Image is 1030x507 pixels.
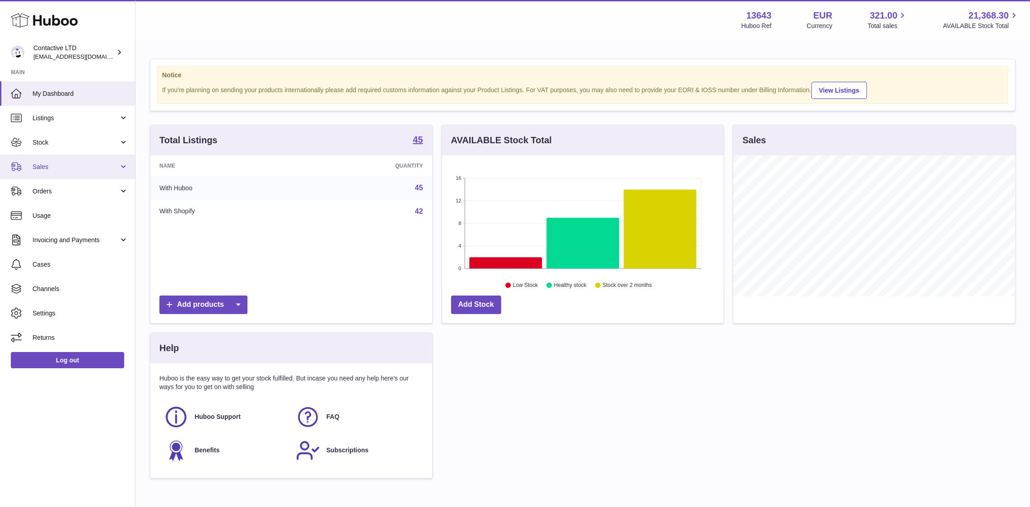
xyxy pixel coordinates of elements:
[943,22,1019,30] span: AVAILABLE Stock Total
[33,333,128,342] span: Returns
[415,184,423,192] a: 45
[413,135,423,144] strong: 45
[458,243,461,249] text: 4
[159,134,218,146] h3: Total Listings
[162,80,1003,99] div: If you're planning on sending your products internationally please add required customs informati...
[326,413,340,421] span: FAQ
[415,207,423,215] a: 42
[33,163,119,171] span: Sales
[969,9,1009,22] span: 21,368.30
[870,9,897,22] span: 321.00
[33,309,128,318] span: Settings
[33,260,128,269] span: Cases
[807,22,833,30] div: Currency
[746,9,772,22] strong: 13643
[162,71,1003,80] strong: Notice
[150,155,302,176] th: Name
[33,114,119,122] span: Listings
[943,9,1019,30] a: 21,368.30 AVAILABLE Stock Total
[296,438,419,463] a: Subscriptions
[741,22,772,30] div: Huboo Ref
[11,46,24,59] img: soul@SOWLhome.com
[33,138,119,147] span: Stock
[195,413,241,421] span: Huboo Support
[458,266,461,271] text: 0
[456,175,461,181] text: 16
[33,89,128,98] span: My Dashboard
[159,342,179,354] h3: Help
[11,352,124,368] a: Log out
[150,200,302,223] td: With Shopify
[602,282,652,289] text: Stock over 2 months
[159,374,423,391] p: Huboo is the easy way to get your stock fulfilled. But incase you need any help here's our ways f...
[159,296,247,314] a: Add products
[867,9,908,30] a: 321.00 Total sales
[150,176,302,200] td: With Huboo
[33,44,115,61] div: Contactive LTD
[164,438,287,463] a: Benefits
[195,446,219,455] span: Benefits
[326,446,368,455] span: Subscriptions
[33,211,128,220] span: Usage
[302,155,432,176] th: Quantity
[513,282,538,289] text: Low Stock
[33,53,133,60] span: [EMAIL_ADDRESS][DOMAIN_NAME]
[742,134,766,146] h3: Sales
[451,134,552,146] h3: AVAILABLE Stock Total
[456,198,461,203] text: 12
[867,22,908,30] span: Total sales
[458,221,461,226] text: 8
[451,296,501,314] a: Add Stock
[413,135,423,146] a: 45
[33,187,119,196] span: Orders
[33,285,128,293] span: Channels
[296,405,419,429] a: FAQ
[33,236,119,244] span: Invoicing and Payments
[811,82,867,99] a: View Listings
[164,405,287,429] a: Huboo Support
[813,9,832,22] strong: EUR
[554,282,587,289] text: Healthy stock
